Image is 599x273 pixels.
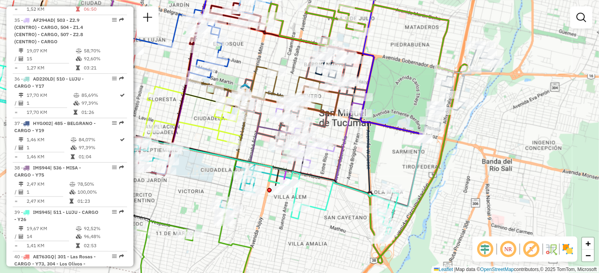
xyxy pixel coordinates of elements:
[76,7,80,12] i: Tempo total em rota
[14,99,18,107] td: /
[119,76,124,81] em: Rota exportada
[78,136,120,144] td: 84,07%
[112,121,117,125] em: Opções
[19,182,23,186] i: Distância Total
[240,83,250,93] img: UDC - Tucuman
[112,165,117,170] em: Opções
[19,190,23,194] i: Total de Atividades
[476,240,495,259] span: Ocultar deslocamento
[14,188,18,196] td: /
[26,108,73,116] td: 17,70 KM
[26,197,69,205] td: 2,47 KM
[119,210,124,214] em: Rota exportada
[272,186,292,194] div: Atividade não roteirizada - LUGUENZE SRL
[522,240,541,259] span: Exibir rótulo
[76,226,82,231] i: % de utilização do peso
[26,5,75,13] td: 1,52 KM
[14,17,83,44] span: 35 -
[14,209,99,222] span: | 511 - LUJU - CARGO - Y26
[19,234,23,239] i: Total de Atividades
[77,180,124,188] td: 78,50%
[83,225,124,233] td: 92,52%
[14,76,84,89] span: 36 -
[481,267,514,272] a: OpenStreetMap
[76,234,82,239] i: % de utilização da cubagem
[26,55,75,63] td: 15
[76,56,82,61] i: % de utilização da cubagem
[26,64,75,72] td: 1,27 KM
[140,10,156,27] a: Nova sessão e pesquisa
[19,101,23,106] i: Total de Atividades
[77,197,124,205] td: 01:23
[83,233,124,240] td: 96,48%
[14,120,96,133] span: 37 -
[33,76,53,82] span: AD220LD
[119,121,124,125] em: Rota exportada
[586,238,591,248] span: +
[120,93,125,98] i: Rota otimizada
[14,209,99,222] span: 39 -
[112,17,117,22] em: Opções
[73,93,79,98] i: % de utilização do peso
[112,254,117,259] em: Opções
[70,199,73,204] i: Tempo total em rota
[76,48,82,53] i: % de utilização do peso
[574,10,589,25] a: Exibir filtros
[14,55,18,63] td: /
[119,165,124,170] em: Rota exportada
[83,64,124,72] td: 03:21
[26,136,70,144] td: 1,46 KM
[26,144,70,152] td: 1
[119,17,124,22] em: Rota exportada
[19,137,23,142] i: Distância Total
[454,267,456,272] span: |
[78,153,120,161] td: 01:04
[19,226,23,231] i: Distância Total
[26,188,69,196] td: 1
[26,180,69,188] td: 2,47 KM
[19,93,23,98] i: Distância Total
[26,233,75,240] td: 14
[33,17,54,23] span: AF294AD
[14,165,81,178] span: 38 -
[14,108,18,116] td: =
[73,110,77,115] i: Tempo total em rota
[14,120,96,133] span: | 485 - BELGRANO - CARGO - Y19
[71,154,75,159] i: Tempo total em rota
[83,55,124,63] td: 92,60%
[26,153,70,161] td: 1,46 KM
[76,243,80,248] i: Tempo total em rota
[83,242,124,250] td: 02:53
[14,5,18,13] td: =
[83,47,124,55] td: 58,70%
[19,145,23,150] i: Total de Atividades
[112,76,117,81] em: Opções
[499,240,518,259] span: Ocultar NR
[582,238,594,250] a: Zoom in
[562,243,574,256] img: Exibir/Ocultar setores
[26,225,75,233] td: 19,67 KM
[120,137,125,142] i: Rota otimizada
[434,267,453,272] a: Leaflet
[70,182,75,186] i: % de utilização do peso
[26,99,73,107] td: 1
[33,209,50,215] span: IMS945
[14,233,18,240] td: /
[582,250,594,261] a: Zoom out
[77,188,124,196] td: 100,00%
[81,91,120,99] td: 85,69%
[19,56,23,61] i: Total de Atividades
[14,144,18,152] td: /
[78,144,120,152] td: 97,39%
[83,5,124,13] td: 06:50
[586,250,591,260] span: −
[26,47,75,55] td: 19,07 KM
[71,137,77,142] i: % de utilização do peso
[14,153,18,161] td: =
[71,145,77,150] i: % de utilização da cubagem
[545,243,558,256] img: Fluxo de ruas
[33,254,54,260] span: AE763GQ
[19,48,23,53] i: Distância Total
[73,101,79,106] i: % de utilização da cubagem
[81,108,120,116] td: 01:26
